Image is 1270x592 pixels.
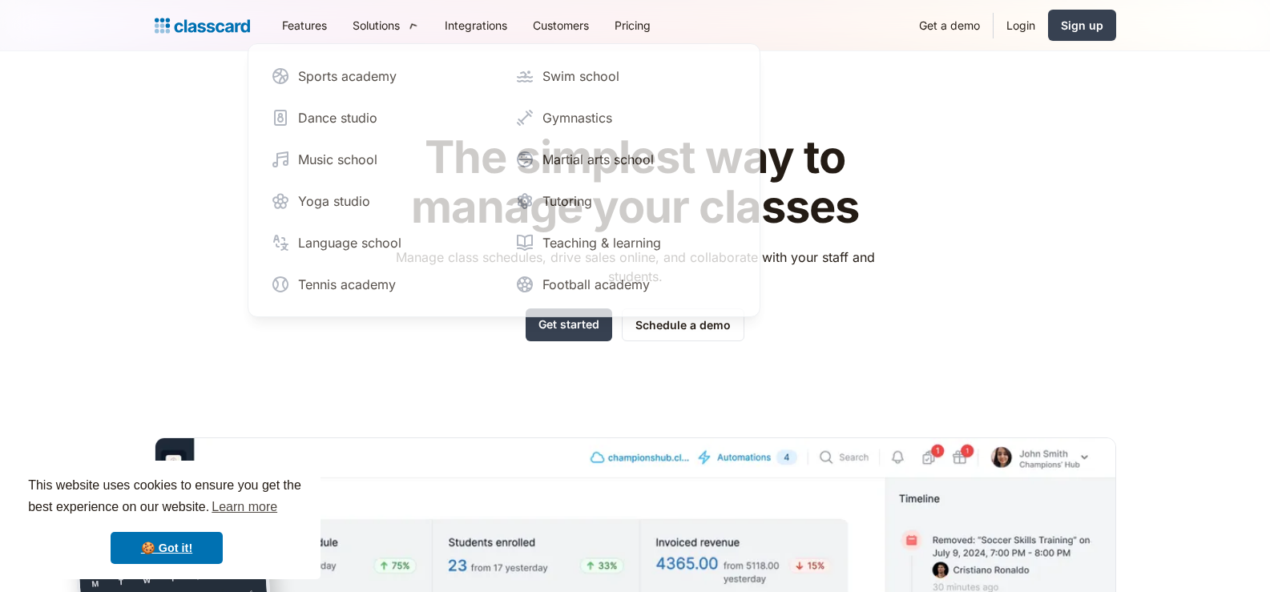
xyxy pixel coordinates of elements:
a: Yoga studio [264,185,499,217]
div: Martial arts school [542,150,654,169]
a: Customers [520,7,602,43]
div: Solutions [340,7,432,43]
div: Music school [298,150,377,169]
div: Yoga studio [298,191,370,211]
a: Sports academy [264,60,499,92]
a: Teaching & learning [509,227,744,259]
a: Martial arts school [509,143,744,175]
div: Dance studio [298,108,377,127]
a: Login [994,7,1048,43]
a: Dance studio [264,102,499,134]
div: cookieconsent [13,461,321,579]
nav: Solutions [248,43,760,317]
a: Music school [264,143,499,175]
div: Sports academy [298,66,397,86]
a: learn more about cookies [209,495,280,519]
a: Football academy [509,268,744,300]
a: Integrations [432,7,520,43]
a: Tutoring [509,185,744,217]
a: Schedule a demo [622,308,744,341]
div: Sign up [1061,17,1103,34]
span: This website uses cookies to ensure you get the best experience on our website. [28,476,305,519]
div: Swim school [542,66,619,86]
a: Tennis academy [264,268,499,300]
a: Get a demo [906,7,993,43]
a: Swim school [509,60,744,92]
div: Tennis academy [298,275,396,294]
div: Language school [298,233,401,252]
a: Pricing [602,7,663,43]
a: dismiss cookie message [111,532,223,564]
a: Language school [264,227,499,259]
a: Get started [526,308,612,341]
a: Gymnastics [509,102,744,134]
a: Features [269,7,340,43]
a: Sign up [1048,10,1116,41]
div: Tutoring [542,191,592,211]
a: Logo [155,14,250,37]
div: Teaching & learning [542,233,661,252]
div: Gymnastics [542,108,612,127]
div: Solutions [353,17,400,34]
div: Football academy [542,275,650,294]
